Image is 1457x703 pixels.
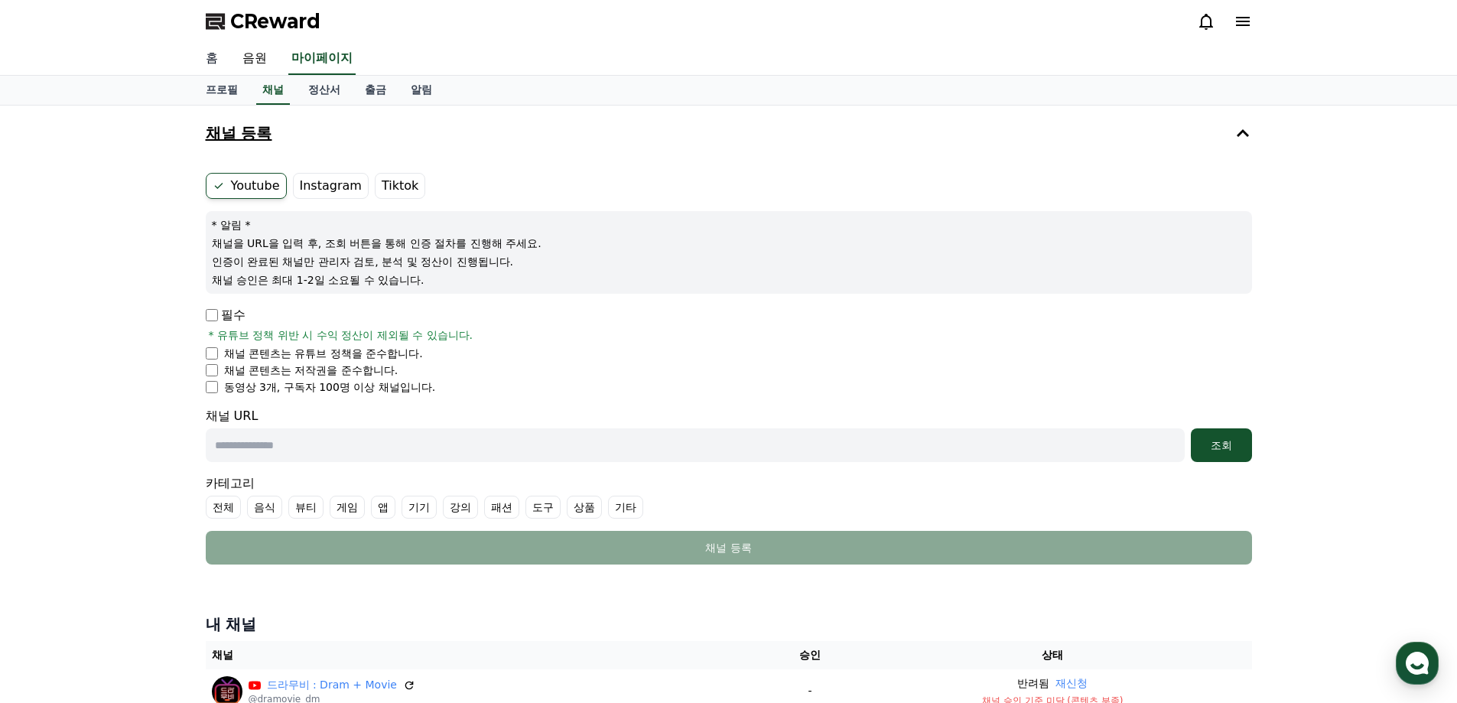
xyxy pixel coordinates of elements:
div: 조회 [1197,438,1246,453]
label: 강의 [443,496,478,519]
a: 대화 [101,485,197,523]
p: 인증이 완료된 채널만 관리자 검토, 분석 및 정산이 진행됩니다. [212,254,1246,269]
p: 채널 콘텐츠는 유튜브 정책을 준수합니다. [224,346,423,361]
label: 게임 [330,496,365,519]
span: CReward [230,9,320,34]
p: 채널 승인은 최대 1-2일 소요될 수 있습니다. [212,272,1246,288]
label: 기타 [608,496,643,519]
label: Tiktok [375,173,425,199]
a: 마이페이지 [288,43,356,75]
label: Instagram [293,173,369,199]
label: 도구 [525,496,561,519]
p: 필수 [206,306,246,324]
button: 조회 [1191,428,1252,462]
div: 채널 URL [206,407,1252,462]
label: 기기 [402,496,437,519]
a: 프로필 [194,76,250,105]
p: 채널 콘텐츠는 저작권을 준수합니다. [224,363,398,378]
p: - [772,683,847,699]
a: 홈 [5,485,101,523]
button: 채널 등록 [200,112,1258,155]
th: 채널 [206,641,766,669]
label: 뷰티 [288,496,324,519]
span: * 유튜브 정책 위반 시 수익 정산이 제외될 수 있습니다. [209,327,473,343]
span: 설정 [236,508,255,520]
label: 상품 [567,496,602,519]
a: 홈 [194,43,230,75]
span: 홈 [48,508,57,520]
a: 음원 [230,43,279,75]
a: 채널 [256,76,290,105]
a: 정산서 [296,76,353,105]
a: 알림 [398,76,444,105]
th: 상태 [854,641,1251,669]
button: 재신청 [1055,675,1088,692]
div: 카테고리 [206,474,1252,519]
label: 음식 [247,496,282,519]
a: 출금 [353,76,398,105]
h4: 채널 등록 [206,125,272,142]
a: 설정 [197,485,294,523]
p: 반려됨 [1017,675,1049,692]
label: Youtube [206,173,287,199]
label: 앱 [371,496,395,519]
span: 대화 [140,509,158,521]
label: 전체 [206,496,241,519]
p: 채널을 URL을 입력 후, 조회 버튼을 통해 인증 절차를 진행해 주세요. [212,236,1246,251]
button: 채널 등록 [206,531,1252,565]
a: CReward [206,9,320,34]
p: 동영상 3개, 구독자 100명 이상 채널입니다. [224,379,436,395]
a: 드라무비 : Dram + Movie [267,677,397,693]
h4: 내 채널 [206,613,1252,635]
th: 승인 [766,641,854,669]
label: 패션 [484,496,519,519]
div: 채널 등록 [236,540,1221,555]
